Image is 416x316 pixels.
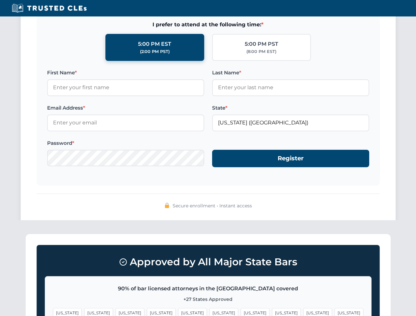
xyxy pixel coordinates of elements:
[138,40,171,48] div: 5:00 PM EST
[212,69,369,77] label: Last Name
[47,139,204,147] label: Password
[53,284,363,293] p: 90% of bar licensed attorneys in the [GEOGRAPHIC_DATA] covered
[53,296,363,303] p: +27 States Approved
[246,48,276,55] div: (8:00 PM EST)
[164,203,170,208] img: 🔒
[212,150,369,167] button: Register
[173,202,252,209] span: Secure enrollment • Instant access
[212,104,369,112] label: State
[47,104,204,112] label: Email Address
[47,115,204,131] input: Enter your email
[45,253,372,271] h3: Approved by All Major State Bars
[212,79,369,96] input: Enter your last name
[140,48,170,55] div: (2:00 PM PST)
[245,40,278,48] div: 5:00 PM PST
[47,20,369,29] span: I prefer to attend at the following time:
[212,115,369,131] input: Florida (FL)
[47,69,204,77] label: First Name
[10,3,89,13] img: Trusted CLEs
[47,79,204,96] input: Enter your first name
